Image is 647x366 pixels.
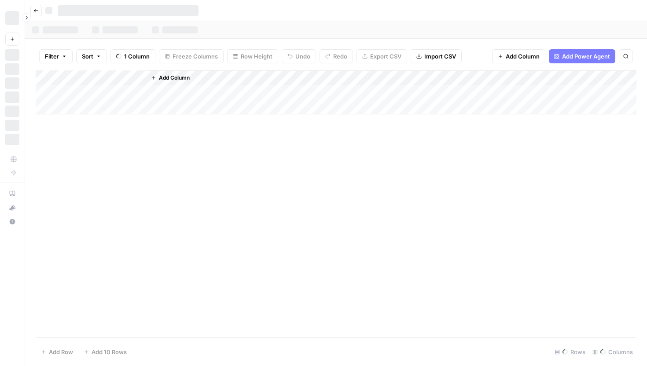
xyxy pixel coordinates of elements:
span: Undo [295,52,310,61]
span: Add Power Agent [562,52,610,61]
button: Undo [282,49,316,63]
span: Add 10 Rows [92,348,127,356]
span: Import CSV [424,52,456,61]
button: Redo [320,49,353,63]
button: Freeze Columns [159,49,224,63]
button: Add Column [492,49,545,63]
div: Rows [551,345,589,359]
div: What's new? [6,201,19,214]
button: Sort [76,49,107,63]
button: Add Row [36,345,78,359]
span: Freeze Columns [173,52,218,61]
button: Add Column [147,72,193,84]
span: Add Row [49,348,73,356]
span: Add Column [159,74,190,82]
button: Import CSV [411,49,462,63]
span: Redo [333,52,347,61]
span: Filter [45,52,59,61]
button: Row Height [227,49,278,63]
a: AirOps Academy [5,187,19,201]
button: Help + Support [5,215,19,229]
span: 1 Column [124,52,150,61]
span: Row Height [241,52,272,61]
div: Columns [589,345,636,359]
button: Export CSV [357,49,407,63]
button: Filter [39,49,73,63]
button: 1 Column [110,49,155,63]
span: Export CSV [370,52,401,61]
button: Add 10 Rows [78,345,132,359]
button: What's new? [5,201,19,215]
span: Add Column [506,52,540,61]
button: Add Power Agent [549,49,615,63]
span: Sort [82,52,93,61]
